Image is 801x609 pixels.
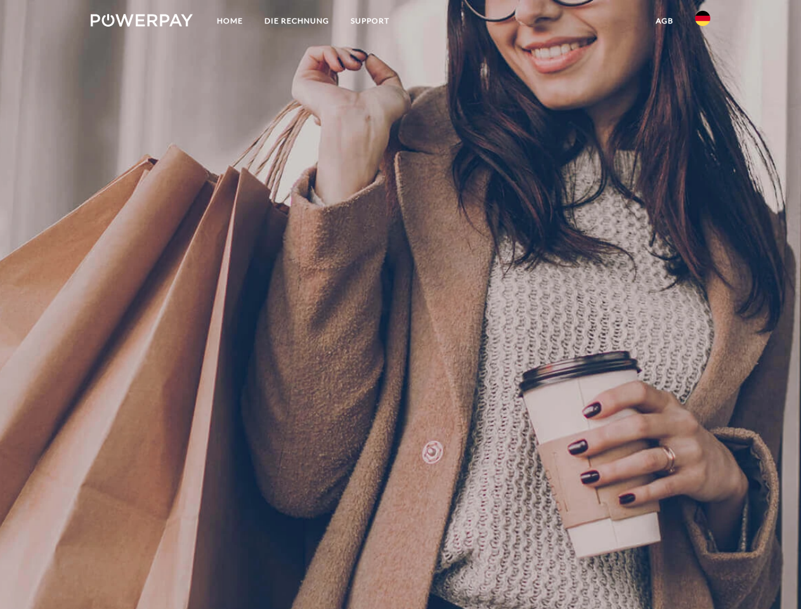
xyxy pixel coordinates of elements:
[695,11,710,26] img: de
[645,10,684,32] a: agb
[340,10,400,32] a: SUPPORT
[91,14,193,27] img: logo-powerpay-white.svg
[254,10,340,32] a: DIE RECHNUNG
[206,10,254,32] a: Home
